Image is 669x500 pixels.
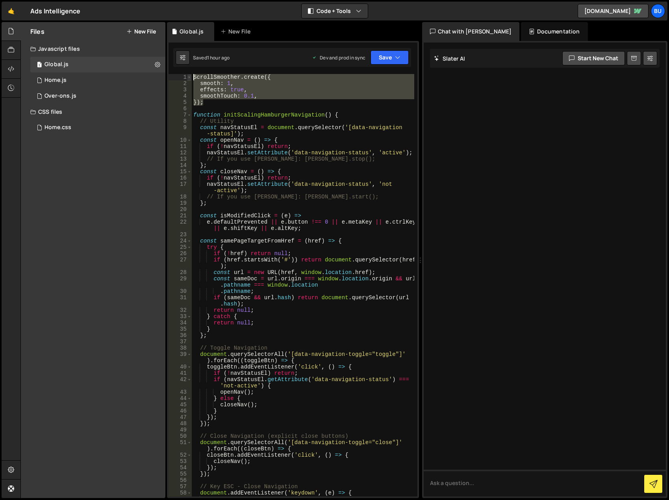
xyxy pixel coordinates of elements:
[169,288,192,294] div: 30
[126,28,156,35] button: New File
[169,477,192,483] div: 56
[169,162,192,169] div: 14
[169,465,192,471] div: 54
[44,77,67,84] div: Home.js
[169,471,192,477] div: 55
[169,156,192,162] div: 13
[169,181,192,194] div: 17
[169,150,192,156] div: 12
[169,200,192,206] div: 19
[30,120,165,135] div: 16519/44820.css
[169,206,192,213] div: 20
[169,124,192,137] div: 9
[30,57,165,72] div: 16519/44819.js
[371,50,409,65] button: Save
[521,22,587,41] div: Documentation
[169,433,192,439] div: 50
[180,28,204,35] div: Global.js
[169,250,192,257] div: 26
[169,364,192,370] div: 40
[169,483,192,490] div: 57
[37,62,42,69] span: 1
[169,389,192,395] div: 43
[169,269,192,276] div: 28
[169,87,192,93] div: 3
[169,93,192,99] div: 4
[221,28,254,35] div: New File
[169,238,192,244] div: 24
[169,99,192,106] div: 5
[169,458,192,465] div: 53
[44,61,69,68] div: Global.js
[193,54,230,61] div: Saved
[169,106,192,112] div: 6
[30,6,81,16] div: Ads Intelligence
[169,143,192,150] div: 11
[169,439,192,452] div: 51
[169,231,192,238] div: 23
[169,452,192,458] div: 52
[169,376,192,389] div: 42
[21,104,165,120] div: CSS files
[2,2,21,20] a: 🤙
[169,427,192,433] div: 49
[44,124,71,131] div: Home.css
[169,137,192,143] div: 10
[169,219,192,231] div: 22
[169,339,192,345] div: 37
[169,175,192,181] div: 16
[169,169,192,175] div: 15
[169,326,192,332] div: 35
[169,74,192,80] div: 1
[169,414,192,420] div: 47
[312,54,365,61] div: Dev and prod in sync
[169,112,192,118] div: 7
[169,332,192,339] div: 36
[169,80,192,87] div: 2
[169,244,192,250] div: 25
[578,4,649,18] a: [DOMAIN_NAME]
[169,294,192,307] div: 31
[169,320,192,326] div: 34
[169,395,192,402] div: 44
[169,420,192,427] div: 48
[44,93,76,100] div: Over-ons.js
[422,22,520,41] div: Chat with [PERSON_NAME]
[169,307,192,313] div: 32
[169,370,192,376] div: 41
[169,257,192,269] div: 27
[169,345,192,351] div: 38
[169,213,192,219] div: 21
[169,194,192,200] div: 18
[169,276,192,288] div: 29
[302,4,368,18] button: Code + Tools
[169,351,192,364] div: 39
[169,118,192,124] div: 8
[562,51,625,65] button: Start new chat
[651,4,665,18] a: Bu
[30,88,165,104] div: 16519/45942.js
[30,72,165,88] div: 16519/44818.js
[169,402,192,408] div: 45
[207,54,230,61] div: 1 hour ago
[30,27,44,36] h2: Files
[21,41,165,57] div: Javascript files
[434,55,465,62] h2: Slater AI
[169,408,192,414] div: 46
[169,313,192,320] div: 33
[169,490,192,496] div: 58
